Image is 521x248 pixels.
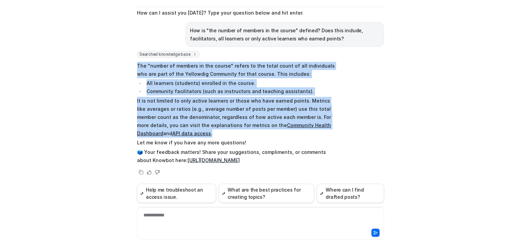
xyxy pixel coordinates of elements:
button: Where can I find drafted posts? [317,184,384,203]
button: Help me troubleshoot an access issue. [137,184,216,203]
p: It is not limited to only active learners or those who have earned points. Metrics like averages ... [137,97,335,138]
p: 🗳️ Your feedback matters! Share your suggestions, compliments, or comments about Knowbot here: [137,148,335,164]
a: API data access [172,130,211,136]
p: Let me know if you have any more questions! [137,139,335,147]
span: Searched knowledge base [137,51,200,58]
li: All learners (students) enrolled in the course. [144,79,335,87]
p: The "number of members in the course" refers to the total count of all individuals who are part o... [137,62,335,78]
button: What are the best practices for creating topics? [219,184,314,203]
li: Community facilitators (such as instructors and teaching assistants). [144,87,335,95]
a: [URL][DOMAIN_NAME] [188,157,240,163]
p: How is "the number of members in the course" defined? Does this include, facilitators, all learne... [190,26,380,43]
a: Community Health Dashboard [137,122,331,136]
